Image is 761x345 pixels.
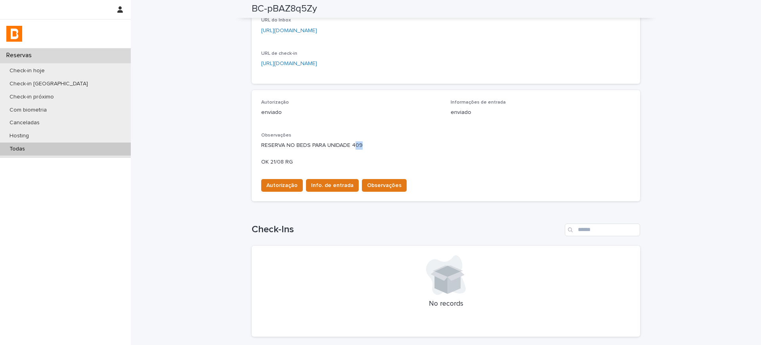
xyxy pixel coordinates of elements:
span: URL do Inbox [261,18,291,23]
input: Search [565,224,640,236]
img: zVaNuJHRTjyIjT5M9Xd5 [6,26,22,42]
button: Autorização [261,179,303,192]
p: Check-in hoje [3,67,51,74]
span: URL de check-in [261,51,297,56]
h2: BC-pBAZ8q5Zy [252,3,317,15]
p: Check-in próximo [3,94,60,100]
span: Observações [367,181,402,189]
p: Check-in [GEOGRAPHIC_DATA] [3,81,94,87]
span: Info. de entrada [311,181,354,189]
button: Info. de entrada [306,179,359,192]
p: Com biometria [3,107,53,114]
button: Observações [362,179,407,192]
h1: Check-Ins [252,224,562,235]
p: Todas [3,146,31,152]
span: Autorização [266,181,298,189]
a: [URL][DOMAIN_NAME] [261,61,317,66]
p: RESERVA NO BEDS PARA UNIDADE 409 OK 21/08 RG [261,141,631,166]
span: Informações de entrada [451,100,506,105]
p: Reservas [3,52,38,59]
p: enviado [261,108,441,117]
span: Observações [261,133,291,138]
p: No records [261,300,631,308]
span: Autorização [261,100,289,105]
p: Hosting [3,133,35,139]
p: Canceladas [3,119,46,126]
a: [URL][DOMAIN_NAME] [261,28,317,33]
p: enviado [451,108,631,117]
